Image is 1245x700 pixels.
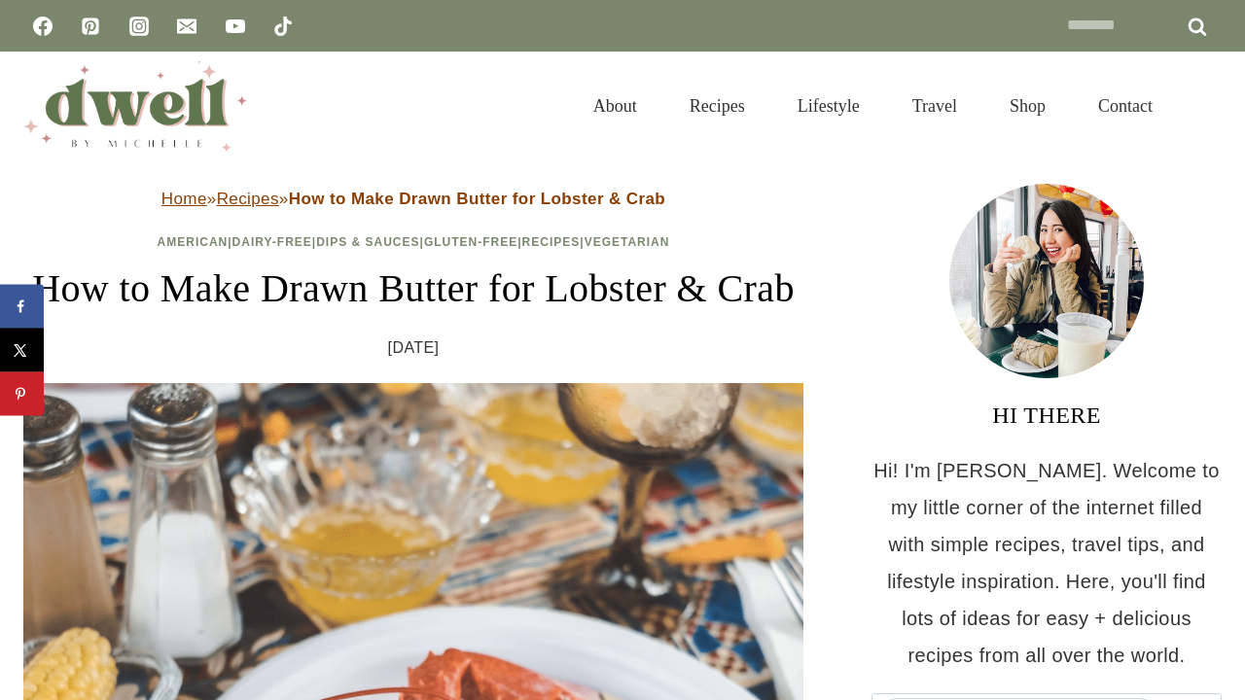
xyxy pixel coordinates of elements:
a: About [567,72,663,140]
a: Dips & Sauces [316,235,419,249]
time: [DATE] [388,333,440,363]
a: Instagram [120,7,159,46]
a: Dairy-Free [232,235,312,249]
h3: HI THERE [871,398,1222,433]
a: Pinterest [71,7,110,46]
a: Email [167,7,206,46]
a: Shop [983,72,1072,140]
a: TikTok [264,7,302,46]
button: View Search Form [1189,89,1222,122]
nav: Primary Navigation [567,72,1179,140]
img: DWELL by michelle [23,61,247,151]
a: Recipes [522,235,581,249]
strong: How to Make Drawn Butter for Lobster & Crab [289,190,665,208]
a: Lifestyle [771,72,886,140]
a: Home [161,190,207,208]
a: Recipes [217,190,279,208]
span: | | | | | [158,235,670,249]
a: Contact [1072,72,1179,140]
a: Vegetarian [585,235,670,249]
h1: How to Make Drawn Butter for Lobster & Crab [23,260,803,318]
span: » » [161,190,665,208]
a: Gluten-Free [424,235,517,249]
a: Facebook [23,7,62,46]
p: Hi! I'm [PERSON_NAME]. Welcome to my little corner of the internet filled with simple recipes, tr... [871,452,1222,674]
a: Recipes [663,72,771,140]
a: YouTube [216,7,255,46]
a: American [158,235,229,249]
a: Travel [886,72,983,140]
